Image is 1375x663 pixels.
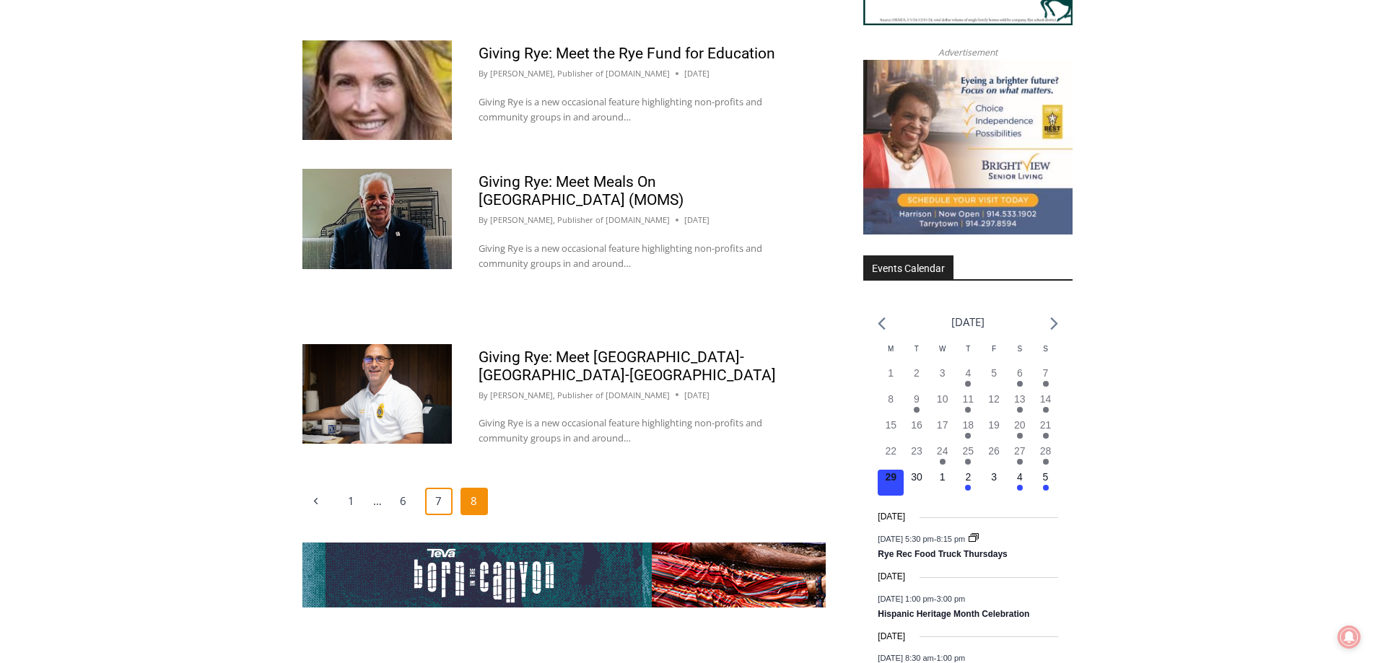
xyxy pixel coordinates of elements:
time: 14 [1040,393,1052,405]
time: 21 [1040,419,1052,431]
time: 13 [1014,393,1026,405]
em: Has events [940,459,946,465]
button: 12 [981,392,1007,418]
time: 4 [965,367,971,379]
a: 6 [390,488,417,515]
span: Intern @ [DOMAIN_NAME] [377,144,669,176]
time: 23 [911,445,922,457]
time: 9 [914,393,920,405]
button: 5 Has events [1033,470,1059,496]
a: Intern @ [DOMAIN_NAME] [347,140,699,180]
button: 1 [930,470,956,496]
div: "I learned about the history of a place I’d honestly never considered even as a resident of [GEOG... [365,1,682,140]
span: S [1043,345,1048,353]
button: 10 [930,392,956,418]
time: 16 [911,419,922,431]
button: 2 Has events [956,470,982,496]
time: [DATE] [878,510,905,524]
button: 6 Has events [1007,366,1033,392]
em: Has events [1017,485,1023,491]
div: Sunday [1033,343,1059,366]
button: 15 [878,418,904,444]
time: 28 [1040,445,1052,457]
time: - [878,654,965,662]
img: (PHOTO: Kenny Barton of Port Chester-Rye-Rye Brook EMS.) [302,344,452,444]
em: Has events [1043,381,1049,387]
span: 8:15 pm [936,534,965,543]
div: unique DIY crafts [151,43,201,118]
time: 5 [991,367,997,379]
button: 4 Has events [1007,470,1033,496]
button: 14 Has events [1033,392,1059,418]
img: (Ronda Gilroy, president of the Rye Fund for Education.) [302,40,452,140]
em: Has events [914,407,920,413]
span: S [1017,345,1022,353]
em: Has events [1043,459,1049,465]
span: T [915,345,919,353]
time: 30 [911,471,922,483]
em: Has events [1043,433,1049,439]
time: 12 [988,393,1000,405]
time: 1 [888,367,894,379]
em: Has events [965,459,971,465]
time: - [878,594,965,602]
time: [DATE] [684,214,710,227]
span: [DATE] 5:30 pm [878,534,933,543]
time: 24 [937,445,948,457]
button: 19 [981,418,1007,444]
div: Monday [878,343,904,366]
h4: [PERSON_NAME] Read Sanctuary Fall Fest: [DATE] [12,145,185,178]
em: Has events [1017,433,1023,439]
a: Hispanic Heritage Month Celebration [878,609,1029,620]
span: F [992,345,996,353]
time: 20 [1014,419,1026,431]
em: Has events [1043,485,1049,491]
time: 25 [963,445,974,457]
time: 10 [937,393,948,405]
span: T [966,345,970,353]
a: Next month [1050,317,1058,330]
span: 3:00 pm [936,594,965,602]
div: 5 [151,122,157,136]
time: 6 [1017,367,1023,379]
em: Has events [1043,407,1049,413]
button: 29 [878,470,904,496]
time: [DATE] [878,570,905,584]
li: [DATE] [951,312,985,332]
time: 27 [1014,445,1026,457]
time: 2 [965,471,971,483]
em: Has events [1017,381,1023,387]
button: 22 [878,444,904,470]
button: 27 Has events [1007,444,1033,470]
button: 28 Has events [1033,444,1059,470]
div: Wednesday [930,343,956,366]
time: 15 [885,419,896,431]
button: 16 [904,418,930,444]
div: / [161,122,165,136]
button: 21 Has events [1033,418,1059,444]
button: 20 Has events [1007,418,1033,444]
time: 1 [940,471,946,483]
img: (PHOTO: Bill Cusano, executive director of Meals on Main Street.) [302,169,452,268]
time: 29 [885,471,896,483]
a: Rye Rec Food Truck Thursdays [878,549,1007,561]
h2: Events Calendar [863,255,953,280]
button: 2 [904,366,930,392]
span: 8 [460,488,488,515]
time: 3 [991,471,997,483]
time: 8 [888,393,894,405]
a: [PERSON_NAME], Publisher of [DOMAIN_NAME] [490,390,670,400]
time: 7 [1043,367,1049,379]
button: 30 [904,470,930,496]
button: 8 [878,392,904,418]
time: 4 [1017,471,1023,483]
time: 2 [914,367,920,379]
button: 4 Has events [956,366,982,392]
time: 11 [963,393,974,405]
span: [DATE] 1:00 pm [878,594,933,602]
button: 9 Has events [904,392,930,418]
div: Tuesday [904,343,930,366]
time: [DATE] [684,389,710,402]
div: Saturday [1007,343,1033,366]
